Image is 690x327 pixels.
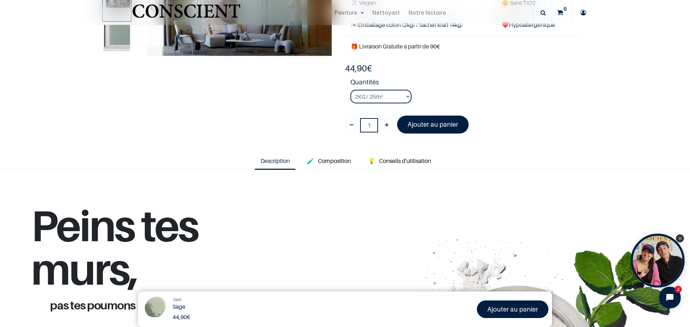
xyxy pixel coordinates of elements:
span: 💌 [351,21,358,28]
span: Vert [173,296,181,302]
div: Tolstoy bubble widget [631,234,685,288]
h1: pas tes poumons [45,299,294,311]
img: Product Image [142,295,169,322]
img: Product image [103,25,130,51]
div: Open Tolstoy widget [631,234,685,288]
sup: 0 [562,5,569,13]
b: € [345,63,372,74]
h1: Sage [172,303,342,310]
div: Close Tolstoy widget [676,234,684,242]
span: Peinture [334,8,357,17]
div: Open Tolstoy [631,234,685,288]
span: Nettoyant [372,8,400,17]
span: 💡 [368,157,375,164]
font: Ajouter au panier [408,121,458,128]
span: 🧪 [307,157,314,164]
a: Ajouter au panier [477,300,548,318]
span: Notre histoire [408,8,446,17]
a: Ajouter au panier [397,116,469,133]
span: 44,90 [172,313,187,321]
strong: Quantités [350,77,580,90]
font: 🎁 Livraison Gratuite à partir de 90€ [351,43,440,50]
span: 44,90 [345,63,367,74]
h1: Peins tes murs, [31,204,308,299]
span: Description [261,157,290,164]
iframe: Tidio Chat [653,281,687,314]
a: Ajouter [380,118,393,131]
font: Ajouter au panier [487,305,538,313]
a: Supprimer [345,118,358,131]
span: Conseils d'utilisation [379,157,431,164]
span: Composition [318,157,351,164]
a: Vert [173,296,181,303]
b: € [172,313,190,321]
